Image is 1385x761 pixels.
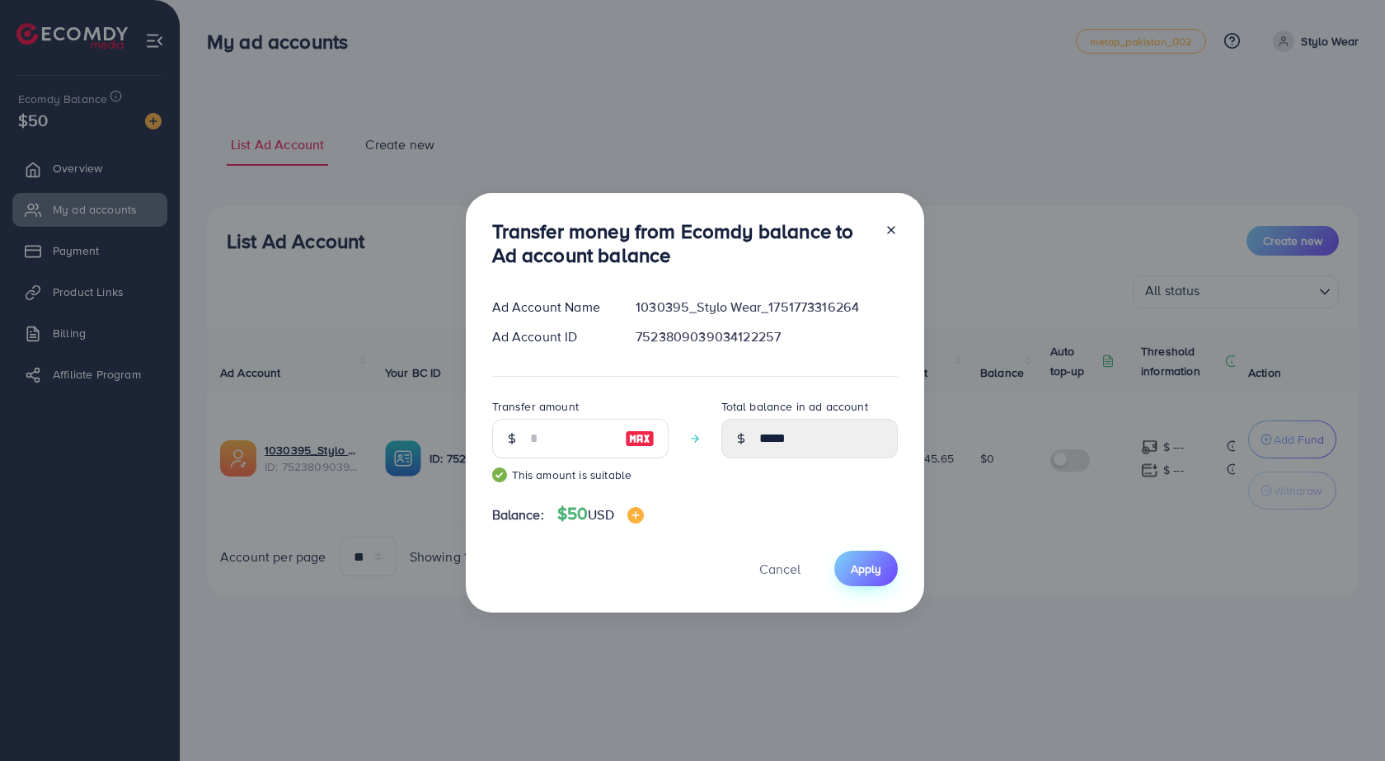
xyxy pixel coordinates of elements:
small: This amount is suitable [492,467,669,483]
label: Total balance in ad account [721,398,868,415]
span: Cancel [759,560,800,578]
span: Balance: [492,505,544,524]
div: Ad Account ID [479,327,623,346]
span: Apply [851,561,881,577]
span: USD [588,505,613,524]
div: 7523809039034122257 [622,327,910,346]
iframe: Chat [1315,687,1373,749]
div: Ad Account Name [479,298,623,317]
label: Transfer amount [492,398,579,415]
img: image [627,507,644,524]
h4: $50 [557,504,644,524]
img: guide [492,467,507,482]
button: Cancel [739,551,821,586]
div: 1030395_Stylo Wear_1751773316264 [622,298,910,317]
img: image [625,429,655,449]
button: Apply [834,551,898,586]
h3: Transfer money from Ecomdy balance to Ad account balance [492,219,871,267]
